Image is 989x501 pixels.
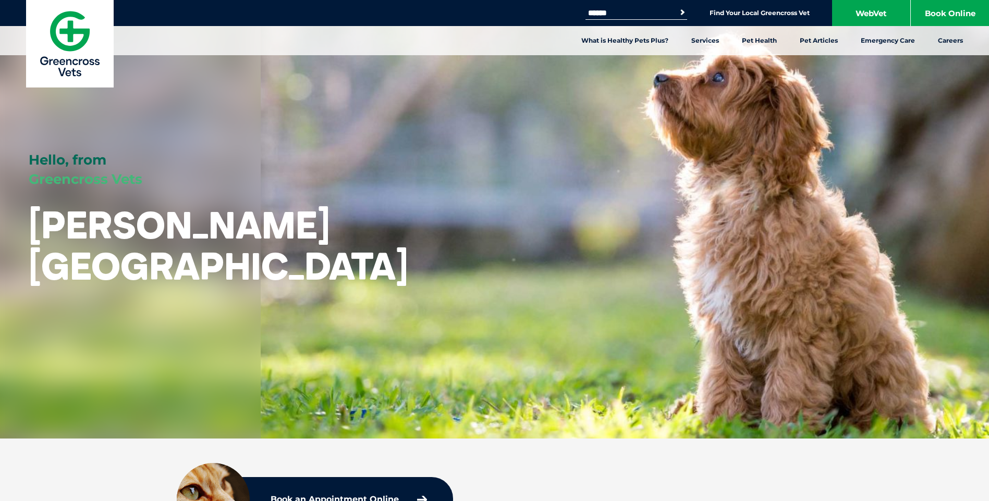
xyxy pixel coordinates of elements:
a: Pet Articles [788,26,849,55]
a: Pet Health [730,26,788,55]
a: Services [680,26,730,55]
a: Find Your Local Greencross Vet [710,9,810,17]
a: Emergency Care [849,26,926,55]
h1: [PERSON_NAME][GEOGRAPHIC_DATA] [29,204,408,286]
span: Greencross Vets [29,171,142,187]
span: Hello, from [29,152,106,168]
a: What is Healthy Pets Plus? [570,26,680,55]
button: Search [677,7,688,18]
a: Careers [926,26,974,55]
